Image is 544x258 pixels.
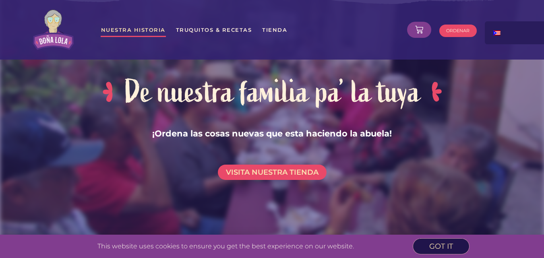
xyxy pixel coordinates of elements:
[101,23,399,37] nav: Menu
[101,23,166,37] a: Nuestra Historia
[47,243,405,250] p: This website uses cookies to ensure you get the best experience on our website.
[446,29,470,33] span: ORDENAR
[152,128,392,138] strong: ¡Ordena las cosas nuevas que esta haciendo la abuela!
[262,23,288,37] a: Tienda
[218,165,327,180] a: visita nuestra tienda
[125,71,420,113] h2: De nuestra familia pa’ la tuya
[439,25,477,37] a: ORDENAR
[429,243,453,250] span: got it
[493,31,501,35] img: Spanish
[176,23,252,37] a: Truquitos & Recetas
[413,239,469,254] a: got it
[226,169,319,176] span: visita nuestra tienda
